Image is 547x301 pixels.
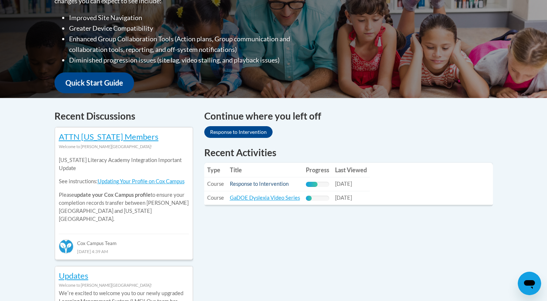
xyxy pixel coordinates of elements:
[59,132,159,142] a: ATTN [US_STATE] Members
[518,272,541,295] iframe: Button to launch messaging window
[230,195,300,201] a: GaDOE Dyslexia Video Series
[54,109,193,123] h4: Recent Discussions
[69,12,319,23] li: Improved Site Navigation
[59,234,189,247] div: Cox Campus Team
[204,126,273,138] a: Response to Intervention
[204,146,493,159] h1: Recent Activities
[204,109,493,123] h4: Continue where you left off
[230,181,289,187] a: Response to Intervention
[207,195,224,201] span: Course
[54,72,134,93] a: Quick Start Guide
[332,163,370,177] th: Last Viewed
[98,178,185,184] a: Updating Your Profile on Cox Campus
[59,247,189,255] div: [DATE] 4:39 AM
[59,281,189,289] div: Welcome to [PERSON_NAME][GEOGRAPHIC_DATA]!
[306,196,312,201] div: Progress, %
[227,163,303,177] th: Title
[59,143,189,151] div: Welcome to [PERSON_NAME][GEOGRAPHIC_DATA]!
[69,55,319,65] li: Diminished progression issues (site lag, video stalling, and playback issues)
[303,163,332,177] th: Progress
[59,271,88,281] a: Updates
[69,23,319,34] li: Greater Device Compatibility
[207,181,224,187] span: Course
[306,182,318,187] div: Progress, %
[335,195,352,201] span: [DATE]
[59,177,189,185] p: See instructions:
[335,181,352,187] span: [DATE]
[59,239,73,254] img: Cox Campus Team
[204,163,227,177] th: Type
[59,156,189,172] p: [US_STATE] Literacy Academy Integration Important Update
[74,192,151,198] b: update your Cox Campus profile
[59,151,189,229] div: Please to ensure your completion records transfer between [PERSON_NAME][GEOGRAPHIC_DATA] and [US_...
[69,34,319,55] li: Enhanced Group Collaboration Tools (Action plans, Group communication and collaboration tools, re...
